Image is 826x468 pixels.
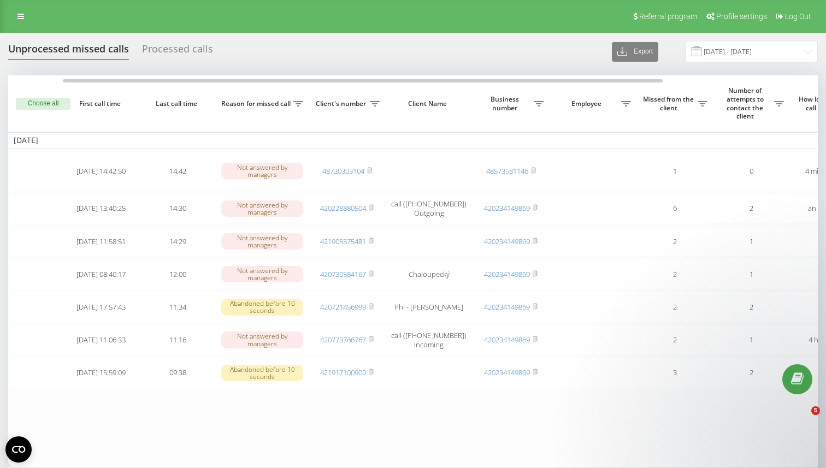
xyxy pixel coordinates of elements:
a: 420234149869 [484,368,530,377]
span: Log Out [785,12,811,21]
a: 420721456999 [320,302,366,312]
td: 11:34 [139,292,216,322]
div: Not answered by managers [221,200,303,217]
span: Missed from the client [642,95,698,112]
a: 421905575481 [320,236,366,246]
td: 2 [636,226,713,257]
span: Number of attempts to contact the client [718,86,774,120]
a: 420228880504 [320,203,366,213]
td: Chaloupecký [385,259,473,289]
button: Open CMP widget [5,436,32,463]
a: 420234149869 [484,335,530,345]
span: Employee [554,99,621,108]
td: 14:42 [139,151,216,191]
span: Reason for missed call [221,99,293,108]
td: 2 [636,324,713,355]
button: Export [612,42,658,62]
td: [DATE] 11:58:51 [63,226,139,257]
td: [DATE] 08:40:17 [63,259,139,289]
span: 5 [811,406,820,415]
div: Not answered by managers [221,266,303,282]
a: 420773766767 [320,335,366,345]
a: 421917100900 [320,368,366,377]
td: call ([PHONE_NUMBER]) Outgoing [385,193,473,224]
a: 420730584167 [320,269,366,279]
span: Referral program [639,12,697,21]
td: 1 [713,324,789,355]
span: Last call time [148,99,207,108]
td: 2 [713,193,789,224]
div: Not answered by managers [221,163,303,179]
td: 3 [636,358,713,388]
td: 1 [713,226,789,257]
td: 2 [636,292,713,322]
div: Unprocessed missed calls [8,43,129,60]
span: Business number [478,95,534,112]
td: 14:30 [139,193,216,224]
td: 14:29 [139,226,216,257]
div: Not answered by managers [221,233,303,250]
td: 1 [636,151,713,191]
a: 48573581146 [486,166,528,176]
td: Phi - [PERSON_NAME] [385,292,473,322]
td: [DATE] 17:57:43 [63,292,139,322]
td: [DATE] 15:59:09 [63,358,139,388]
div: Abandoned before 10 seconds [221,365,303,381]
td: [DATE] 14:42:50 [63,151,139,191]
td: 12:00 [139,259,216,289]
td: 2 [636,259,713,289]
span: Client's number [314,99,370,108]
td: 11:16 [139,324,216,355]
td: [DATE] 13:40:25 [63,193,139,224]
a: 420234149869 [484,269,530,279]
button: Choose all [16,98,70,110]
td: call ([PHONE_NUMBER]) Incoming [385,324,473,355]
span: First call time [72,99,131,108]
iframe: Intercom live chat [789,406,815,433]
div: Processed calls [142,43,213,60]
td: 0 [713,151,789,191]
td: 1 [713,259,789,289]
td: 2 [713,358,789,388]
a: 420234149869 [484,203,530,213]
td: [DATE] 11:06:33 [63,324,139,355]
td: 2 [713,292,789,322]
a: 420234149869 [484,302,530,312]
div: Abandoned before 10 seconds [221,299,303,315]
a: 48730303104 [322,166,364,176]
div: Not answered by managers [221,331,303,348]
span: Profile settings [716,12,767,21]
a: 420234149869 [484,236,530,246]
span: Client Name [394,99,463,108]
td: 6 [636,193,713,224]
td: 09:38 [139,358,216,388]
